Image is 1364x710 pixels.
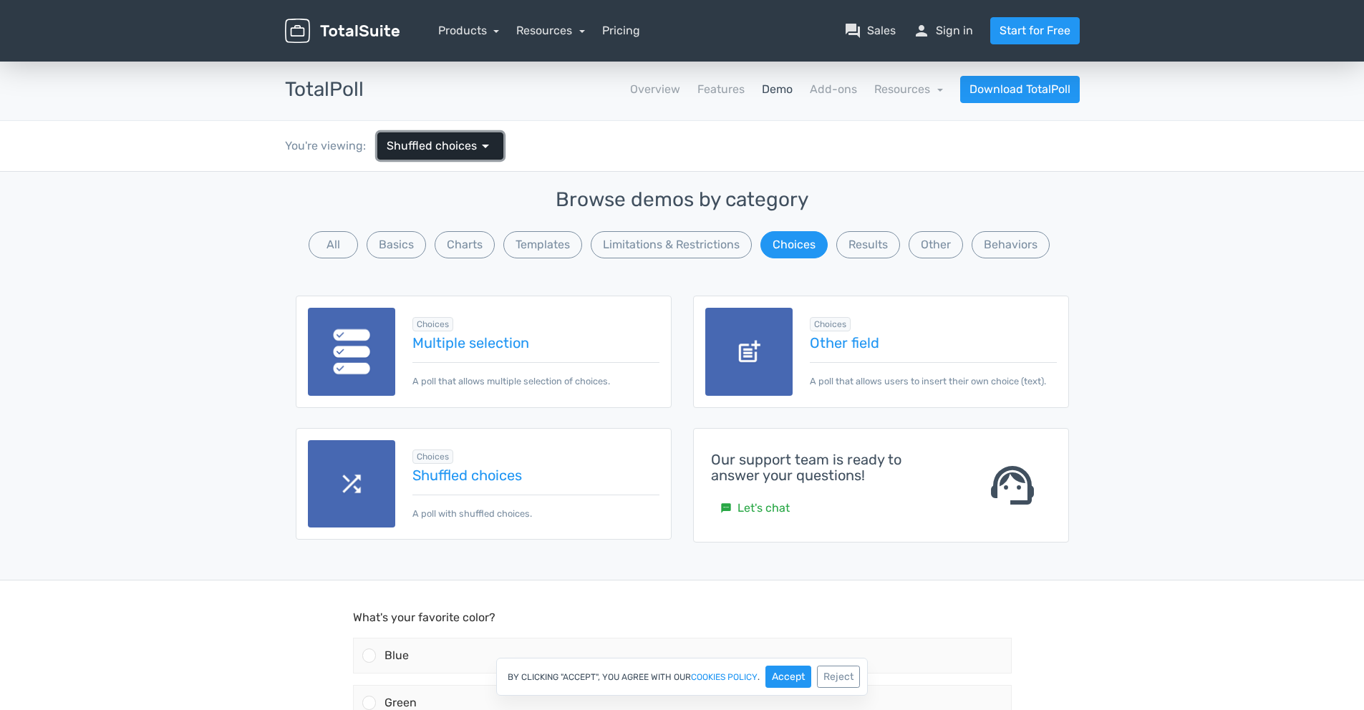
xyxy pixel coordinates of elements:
[844,22,896,39] a: question_answerSales
[762,81,793,98] a: Demo
[990,17,1080,44] a: Start for Free
[387,137,477,155] span: Shuffled choices
[889,305,952,341] button: Results
[720,502,732,514] small: sms
[987,459,1038,511] span: support_agent
[367,231,426,258] button: Basics
[711,495,799,522] a: smsLet's chat
[810,81,857,98] a: Add-ons
[913,22,930,39] span: person
[384,115,417,129] span: Green
[964,305,1012,341] button: Vote
[913,22,973,39] a: personSign in
[760,231,828,258] button: Choices
[384,68,409,82] span: Blue
[503,231,582,258] button: Templates
[810,362,1056,388] p: A poll that allows users to insert their own choice (text).
[308,308,396,396] img: multiple-selection.png.webp
[691,673,758,681] a: cookies policy
[384,162,424,176] span: Orange
[711,452,952,483] h4: Our support team is ready to answer your questions!
[765,666,811,688] button: Accept
[309,231,358,258] button: All
[874,82,943,96] a: Resources
[909,231,963,258] button: Other
[377,132,503,160] a: Shuffled choices arrow_drop_down
[285,19,400,44] img: TotalSuite for WordPress
[697,81,745,98] a: Features
[836,231,900,258] button: Results
[844,22,861,39] span: question_answer
[412,449,453,464] span: Browse all in Choices
[435,231,495,258] button: Charts
[412,495,659,520] p: A poll with shuffled choices.
[602,22,640,39] a: Pricing
[810,335,1056,351] a: Other field
[285,79,364,101] h3: TotalPoll
[477,137,494,155] span: arrow_drop_down
[412,335,659,351] a: Multiple selection
[496,658,868,696] div: By clicking "Accept", you agree with our .
[412,317,453,331] span: Browse all in Choices
[591,231,752,258] button: Limitations & Restrictions
[438,24,500,37] a: Products
[705,308,793,396] img: other-field.png.webp
[630,81,680,98] a: Overview
[384,210,420,223] span: Purple
[412,467,659,483] a: Shuffled choices
[353,29,1012,46] p: What's your favorite color?
[308,440,396,528] img: shuffle.png.webp
[412,362,659,388] p: A poll that allows multiple selection of choices.
[296,189,1069,211] h3: Browse demos by category
[972,231,1050,258] button: Behaviors
[384,257,405,271] span: Red
[960,76,1080,103] a: Download TotalPoll
[285,137,377,155] div: You're viewing:
[516,24,585,37] a: Resources
[817,666,860,688] button: Reject
[810,317,851,331] span: Browse all in Choices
